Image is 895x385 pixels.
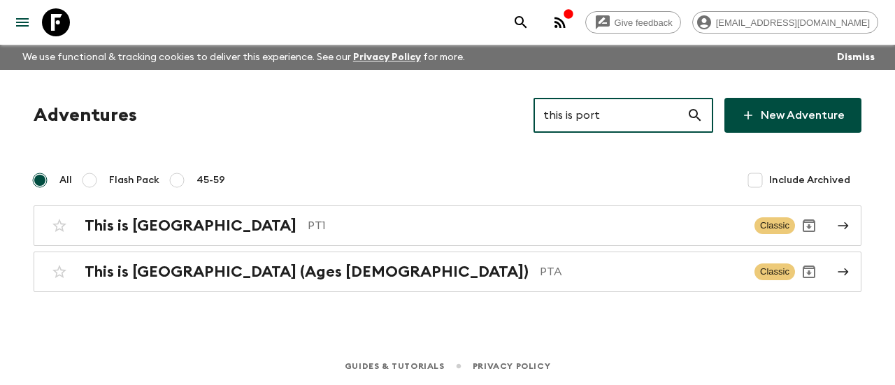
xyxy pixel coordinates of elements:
[795,258,823,286] button: Archive
[85,263,529,281] h2: This is [GEOGRAPHIC_DATA] (Ages [DEMOGRAPHIC_DATA])
[754,217,795,234] span: Classic
[754,263,795,280] span: Classic
[34,205,861,246] a: This is [GEOGRAPHIC_DATA]PT1ClassicArchive
[345,358,445,374] a: Guides & Tutorials
[692,11,878,34] div: [EMAIL_ADDRESS][DOMAIN_NAME]
[507,8,535,36] button: search adventures
[85,217,296,235] h2: This is [GEOGRAPHIC_DATA]
[34,252,861,292] a: This is [GEOGRAPHIC_DATA] (Ages [DEMOGRAPHIC_DATA])PTAClassicArchive
[473,358,550,374] a: Privacy Policy
[353,52,421,62] a: Privacy Policy
[196,173,225,187] span: 45-59
[795,212,823,240] button: Archive
[708,17,878,28] span: [EMAIL_ADDRESS][DOMAIN_NAME]
[724,98,861,133] a: New Adventure
[769,173,850,187] span: Include Archived
[540,263,743,280] p: PTA
[109,173,159,187] span: Flash Pack
[8,8,36,36] button: menu
[534,96,687,135] input: e.g. AR1, Argentina
[308,217,743,234] p: PT1
[34,101,137,129] h1: Adventures
[607,17,680,28] span: Give feedback
[585,11,681,34] a: Give feedback
[833,48,878,67] button: Dismiss
[17,45,471,70] p: We use functional & tracking cookies to deliver this experience. See our for more.
[59,173,72,187] span: All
